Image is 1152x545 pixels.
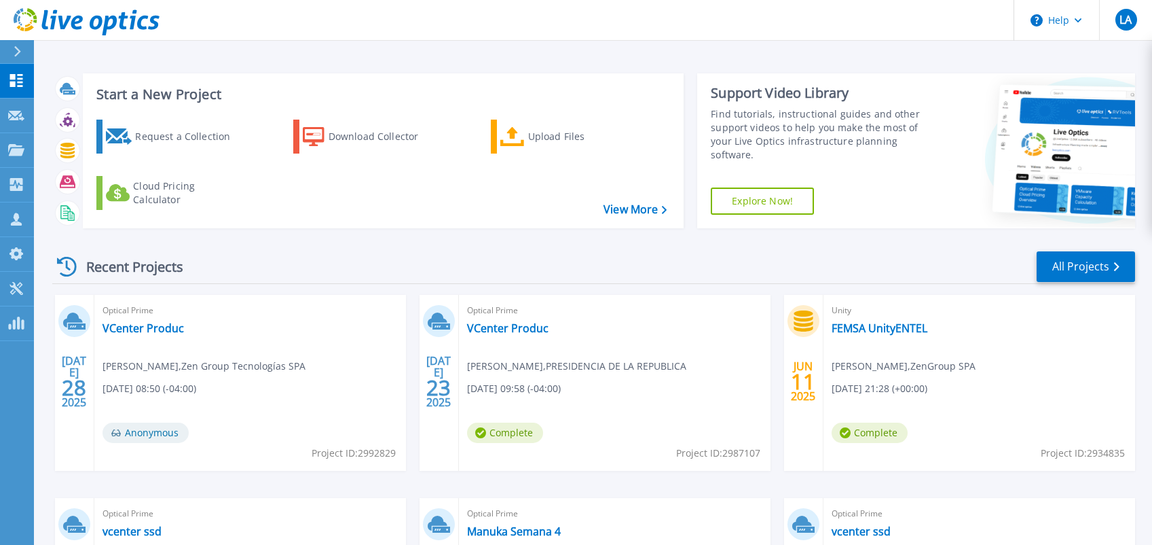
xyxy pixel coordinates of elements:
a: Request a Collection [96,120,248,154]
span: Optical Prime [103,506,398,521]
div: Find tutorials, instructional guides and other support videos to help you make the most of your L... [711,107,932,162]
div: Request a Collection [135,123,244,150]
span: Project ID: 2992829 [312,446,396,461]
div: Support Video Library [711,84,932,102]
span: 28 [62,382,86,393]
a: vcenter ssd [103,525,162,538]
span: Unity [832,303,1127,318]
a: Manuka Semana 4 [467,525,561,538]
div: Upload Files [528,123,637,150]
a: vcenter ssd [832,525,891,538]
span: Optical Prime [832,506,1127,521]
div: JUN 2025 [790,357,816,406]
span: Optical Prime [467,303,762,318]
span: Project ID: 2987107 [676,446,760,461]
span: 11 [791,376,815,387]
span: [PERSON_NAME] , Zen Group Tecnologías SPA [103,359,305,374]
a: Explore Now! [711,188,814,215]
span: [DATE] 21:28 (+00:00) [832,381,927,396]
span: Optical Prime [467,506,762,521]
div: Cloud Pricing Calculator [133,179,242,207]
a: Upload Files [491,120,642,154]
div: [DATE] 2025 [61,357,87,406]
span: Complete [467,423,543,443]
div: Download Collector [329,123,437,150]
a: VCenter Produc [103,321,184,335]
a: FEMSA UnityENTEL [832,321,927,335]
h3: Start a New Project [96,87,666,102]
a: All Projects [1037,251,1135,282]
span: 23 [426,382,451,393]
a: Cloud Pricing Calculator [96,176,248,210]
a: Download Collector [293,120,445,154]
a: VCenter Produc [467,321,549,335]
div: [DATE] 2025 [426,357,451,406]
span: Project ID: 2934835 [1041,446,1125,461]
span: Optical Prime [103,303,398,318]
span: [DATE] 09:58 (-04:00) [467,381,561,396]
span: LA [1119,14,1132,25]
span: [PERSON_NAME] , ZenGroup SPA [832,359,976,374]
span: Complete [832,423,908,443]
span: [PERSON_NAME] , PRESIDENCIA DE LA REPUBLICA [467,359,686,374]
a: View More [603,203,667,216]
div: Recent Projects [52,250,202,283]
span: Anonymous [103,423,189,443]
span: [DATE] 08:50 (-04:00) [103,381,196,396]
